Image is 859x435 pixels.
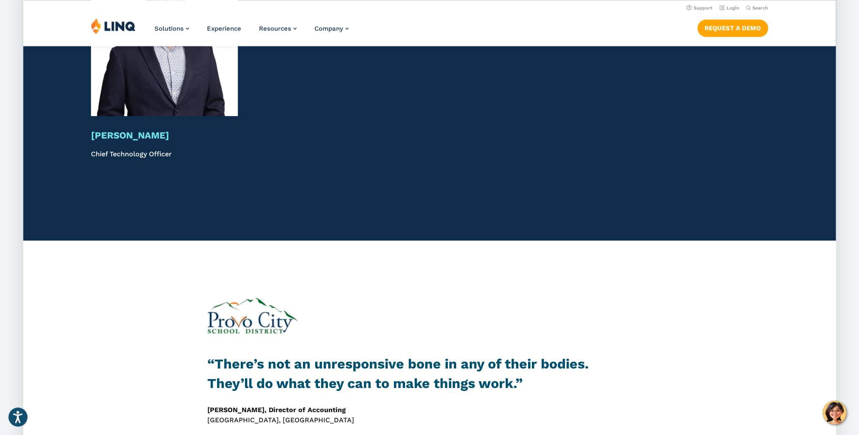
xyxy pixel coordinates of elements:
p: Chief Technology Officer [91,149,238,159]
a: Company [314,25,349,32]
img: Provo City Logo [207,288,319,355]
a: Request a Demo [697,19,768,36]
span: Company [314,25,343,32]
button: Open Search Bar [746,5,768,11]
nav: Button Navigation [697,18,768,36]
span: Resources [259,25,291,32]
nav: Primary Navigation [154,18,349,46]
button: Hello, have a question? Let’s chat. [823,401,846,424]
a: Solutions [154,25,189,32]
p: [GEOGRAPHIC_DATA], [GEOGRAPHIC_DATA] [207,405,594,426]
h3: “There’s not an unresponsive bone in any of their bodies. They’ll do what they can to make things... [207,355,594,393]
h3: [PERSON_NAME] [91,130,238,141]
a: Resources [259,25,297,32]
a: Support [686,5,713,11]
span: Search [752,5,768,11]
span: Solutions [154,25,184,32]
img: LINQ | K‑12 Software [91,18,136,34]
a: Experience [207,25,241,32]
strong: [PERSON_NAME], Director of Accounting [207,406,346,414]
a: Login [719,5,739,11]
nav: Utility Navigation [23,3,836,12]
